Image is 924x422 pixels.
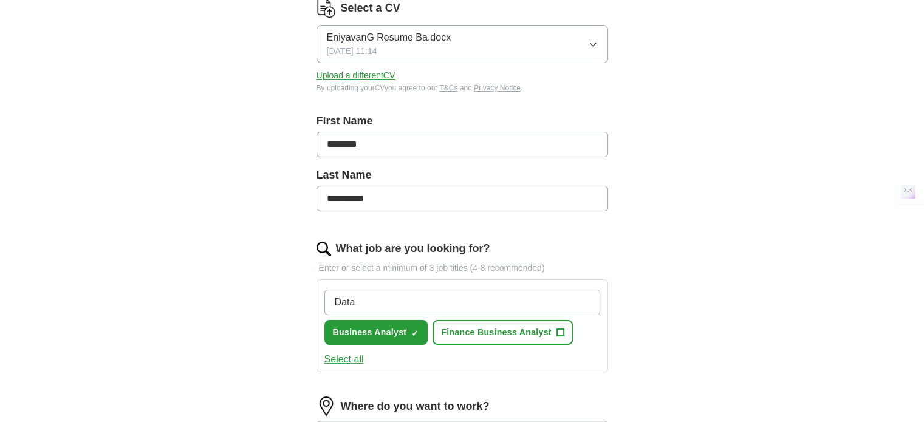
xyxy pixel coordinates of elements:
[317,69,395,82] button: Upload a differentCV
[324,352,364,367] button: Select all
[324,320,428,345] button: Business Analyst✓
[333,326,407,339] span: Business Analyst
[411,328,419,338] span: ✓
[317,83,608,94] div: By uploading your CV you agree to our and .
[433,320,572,345] button: Finance Business Analyst
[336,240,490,257] label: What job are you looking for?
[474,84,521,92] a: Privacy Notice
[441,326,551,339] span: Finance Business Analyst
[317,242,331,256] img: search.png
[324,290,600,315] input: Type a job title and press enter
[317,167,608,183] label: Last Name
[317,262,608,274] p: Enter or select a minimum of 3 job titles (4-8 recommended)
[327,45,377,58] span: [DATE] 11:14
[341,398,490,415] label: Where do you want to work?
[317,25,608,63] button: EniyavanG Resume Ba.docx[DATE] 11:14
[317,396,336,416] img: location.png
[327,30,451,45] span: EniyavanG Resume Ba.docx
[439,84,457,92] a: T&Cs
[317,113,608,129] label: First Name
